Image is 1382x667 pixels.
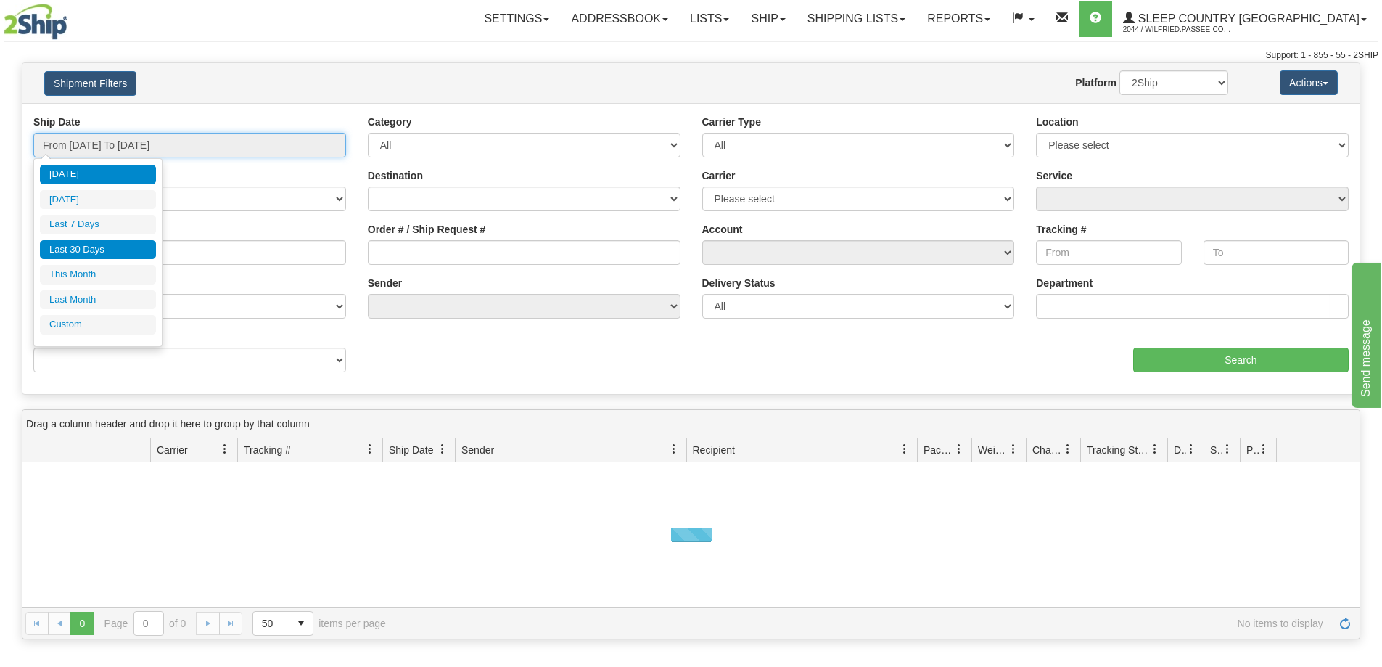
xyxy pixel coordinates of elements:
span: Page 0 [70,612,94,635]
li: Last 7 Days [40,215,156,234]
label: Account [702,222,743,237]
span: Charge [1032,443,1063,457]
label: Department [1036,276,1093,290]
span: Packages [924,443,954,457]
span: Weight [978,443,1008,457]
a: Packages filter column settings [947,437,971,462]
a: Recipient filter column settings [892,437,917,462]
label: Platform [1075,75,1116,90]
label: Location [1036,115,1078,129]
span: Carrier [157,443,188,457]
div: grid grouping header [22,410,1360,438]
label: Category [368,115,412,129]
button: Actions [1280,70,1338,95]
span: Sender [461,443,494,457]
label: Destination [368,168,423,183]
button: Shipment Filters [44,71,136,96]
span: select [289,612,313,635]
input: To [1204,240,1349,265]
li: Custom [40,315,156,335]
a: Ship Date filter column settings [430,437,455,462]
label: Service [1036,168,1072,183]
a: Refresh [1333,612,1357,635]
label: Carrier Type [702,115,761,129]
a: Sender filter column settings [662,437,686,462]
span: 2044 / Wilfried.Passee-Coutrin [1123,22,1232,37]
span: Sleep Country [GEOGRAPHIC_DATA] [1135,12,1360,25]
li: [DATE] [40,165,156,184]
a: Tracking # filter column settings [358,437,382,462]
div: Send message [11,9,134,26]
li: This Month [40,265,156,285]
label: Carrier [702,168,736,183]
label: Tracking # [1036,222,1086,237]
a: Delivery Status filter column settings [1179,437,1204,462]
label: Delivery Status [702,276,776,290]
span: items per page [252,611,386,636]
a: Ship [740,1,796,37]
label: Ship Date [33,115,81,129]
span: Page sizes drop down [252,611,313,636]
li: Last 30 Days [40,240,156,260]
input: From [1036,240,1181,265]
a: Shipping lists [797,1,916,37]
span: Pickup Status [1246,443,1259,457]
div: Support: 1 - 855 - 55 - 2SHIP [4,49,1378,62]
img: logo2044.jpg [4,4,67,40]
a: Pickup Status filter column settings [1251,437,1276,462]
li: [DATE] [40,190,156,210]
a: Addressbook [560,1,679,37]
input: Search [1133,348,1349,372]
span: Tracking # [244,443,291,457]
a: Carrier filter column settings [213,437,237,462]
a: Reports [916,1,1001,37]
span: Recipient [693,443,735,457]
span: Tracking Status [1087,443,1150,457]
a: Settings [473,1,560,37]
span: 50 [262,616,281,631]
li: Last Month [40,290,156,310]
iframe: chat widget [1349,259,1381,407]
span: Shipment Issues [1210,443,1222,457]
span: Page of 0 [104,611,186,636]
label: Sender [368,276,402,290]
span: Delivery Status [1174,443,1186,457]
a: Charge filter column settings [1056,437,1080,462]
span: No items to display [406,618,1323,629]
a: Weight filter column settings [1001,437,1026,462]
a: Tracking Status filter column settings [1143,437,1167,462]
a: Sleep Country [GEOGRAPHIC_DATA] 2044 / Wilfried.Passee-Coutrin [1112,1,1378,37]
a: Shipment Issues filter column settings [1215,437,1240,462]
a: Lists [679,1,740,37]
span: Ship Date [389,443,433,457]
label: Order # / Ship Request # [368,222,486,237]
